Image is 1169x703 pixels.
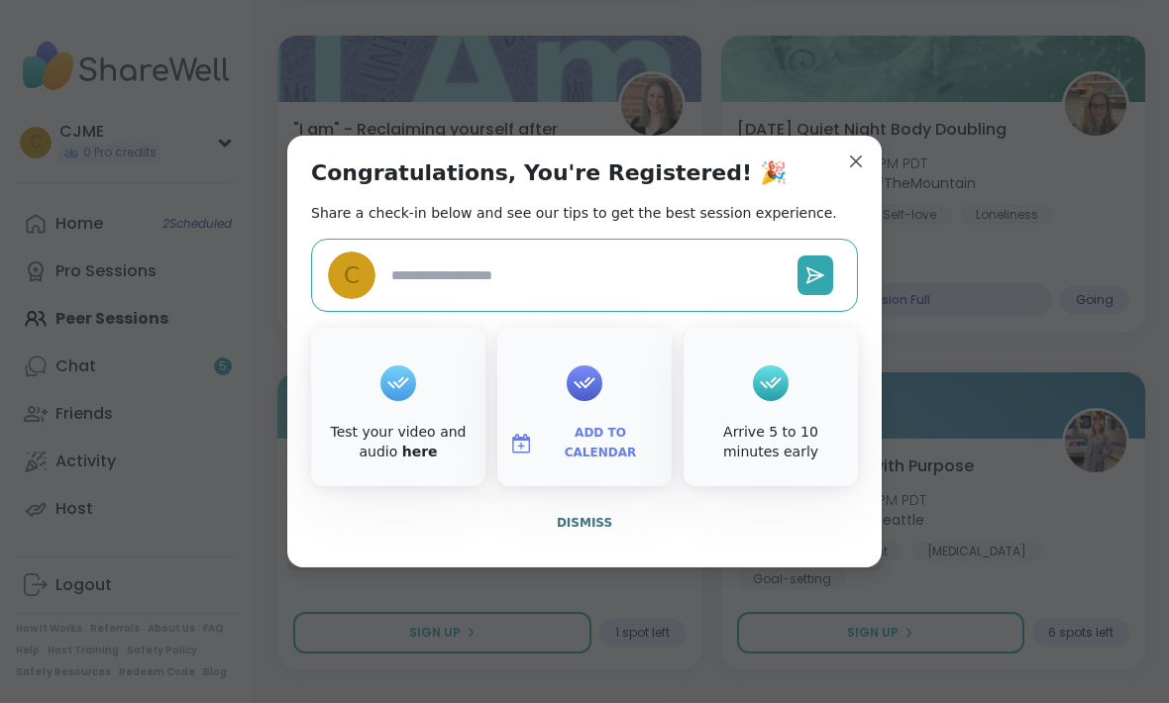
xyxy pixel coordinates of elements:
h2: Share a check-in below and see our tips to get the best session experience. [311,203,837,223]
span: Add to Calendar [541,424,660,462]
span: Dismiss [557,516,612,530]
img: ShareWell Logomark [509,432,533,455]
span: C [344,258,360,293]
button: Add to Calendar [501,423,668,464]
button: Dismiss [311,502,858,544]
h1: Congratulations, You're Registered! 🎉 [311,159,787,187]
div: Test your video and audio [315,423,481,461]
div: Arrive 5 to 10 minutes early [688,423,854,461]
a: here [402,444,438,459]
